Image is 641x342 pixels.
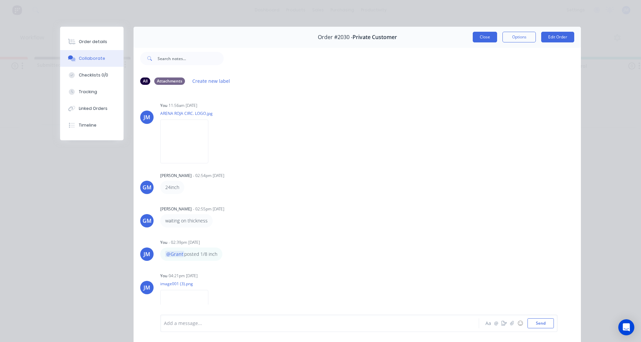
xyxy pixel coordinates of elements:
button: Tracking [60,83,124,100]
button: @ [492,319,500,327]
div: - 02:39pm [DATE] [169,239,200,245]
p: image001 (3).png [160,281,215,287]
div: 11:56am [DATE] [169,103,197,109]
div: You [160,103,167,109]
div: JM [144,113,150,121]
div: - 02:54pm [DATE] [193,173,224,179]
div: JM [144,250,150,258]
button: Linked Orders [60,100,124,117]
div: Open Intercom Messenger [618,319,634,335]
button: Create new label [189,76,234,85]
div: You [160,273,167,279]
button: ☺ [516,319,524,327]
button: Aa [484,319,492,327]
span: Order #2030 - [318,34,353,40]
div: Checklists 0/0 [79,72,108,78]
div: GM [143,217,152,225]
div: You [160,239,167,245]
button: Options [502,32,536,42]
p: 24inch [165,184,179,191]
p: ARENA ROJA CIRC. LOGO.jpg [160,111,215,116]
div: Linked Orders [79,106,108,112]
div: [PERSON_NAME] [160,206,192,212]
span: @Grant [165,251,184,257]
div: All [140,77,150,85]
div: - 02:55pm [DATE] [193,206,224,212]
button: Close [473,32,497,42]
div: Attachments [154,77,185,85]
div: JM [144,284,150,292]
span: Private Customer [353,34,397,40]
button: Send [527,318,554,328]
input: Search notes... [158,52,224,65]
div: GM [143,183,152,191]
div: 04:21pm [DATE] [169,273,198,279]
div: Tracking [79,89,97,95]
button: Checklists 0/0 [60,67,124,83]
button: Collaborate [60,50,124,67]
p: posted 1/8 inch [165,251,217,258]
button: Timeline [60,117,124,134]
button: Edit Order [541,32,574,42]
div: [PERSON_NAME] [160,173,192,179]
p: waiting on thickness [165,217,208,224]
div: Timeline [79,122,96,128]
div: Collaborate [79,55,105,61]
button: Order details [60,33,124,50]
div: Order details [79,39,107,45]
